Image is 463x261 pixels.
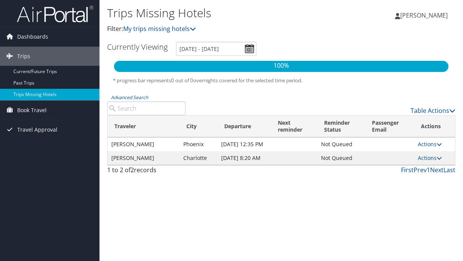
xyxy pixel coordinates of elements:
a: Last [443,166,455,174]
td: [PERSON_NAME] [108,151,179,165]
td: Not Queued [317,151,365,165]
th: City: activate to sort column ascending [179,116,217,137]
h3: Currently Viewing [107,42,168,52]
td: Charlotte [179,151,217,165]
a: First [401,166,414,174]
a: Actions [418,154,442,161]
span: Travel Approval [17,120,57,139]
a: My trips missing hotels [123,24,196,33]
p: Filter: [107,24,339,34]
th: Next reminder [271,116,317,137]
a: Advanced Search [111,94,148,101]
img: airportal-logo.png [17,5,93,23]
h1: Trips Missing Hotels [107,5,339,21]
td: [DATE] 8:20 AM [217,151,271,165]
td: Not Queued [317,137,365,151]
input: Advanced Search [107,101,186,115]
div: 1 to 2 of records [107,165,186,178]
a: Table Actions [411,106,455,115]
th: Traveler: activate to sort column ascending [108,116,179,137]
th: Passenger Email: activate to sort column ascending [365,116,414,137]
span: Book Travel [17,101,47,120]
a: Actions [418,140,442,148]
th: Departure: activate to sort column descending [217,116,271,137]
span: 2 [130,166,134,174]
td: [DATE] 12:35 PM [217,137,271,151]
a: 1 [427,166,430,174]
th: Reminder Status [317,116,365,137]
th: Actions [414,116,455,137]
p: 100% [114,61,448,71]
span: Dashboards [17,27,48,46]
a: [PERSON_NAME] [395,4,455,27]
input: [DATE] - [DATE] [176,42,256,56]
span: 0 out of 0 [171,77,193,84]
h5: * progress bar represents overnights covered for the selected time period. [113,77,450,84]
td: Phoenix [179,137,217,151]
span: Trips [17,47,30,66]
a: Next [430,166,443,174]
a: Prev [414,166,427,174]
td: [PERSON_NAME] [108,137,179,151]
span: [PERSON_NAME] [400,11,448,20]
